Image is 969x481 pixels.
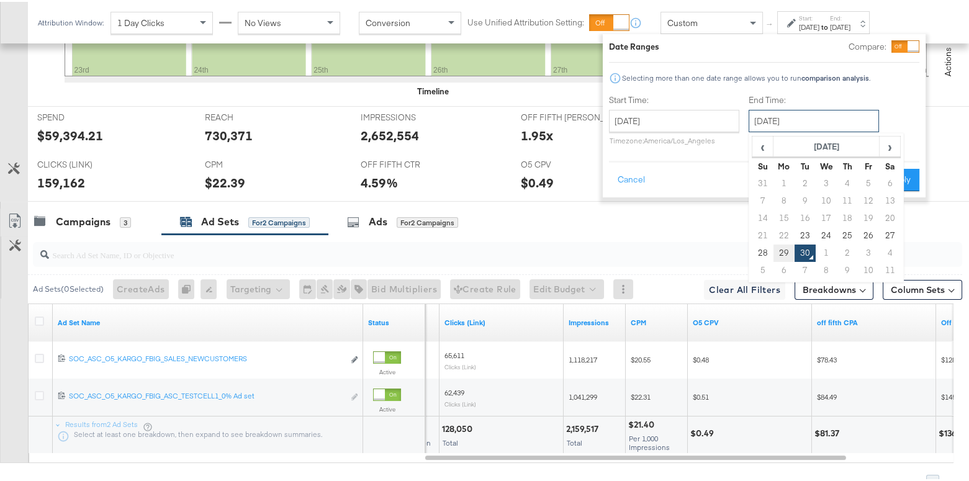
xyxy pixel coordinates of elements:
[569,353,597,362] span: 1,118,217
[837,225,858,243] td: 25
[879,225,900,243] td: 27
[819,20,830,30] strong: to
[752,225,773,243] td: 21
[879,156,900,173] th: Sa
[693,353,709,362] span: $0.48
[752,156,773,173] th: Su
[566,421,602,433] div: 2,159,517
[816,191,837,208] td: 10
[693,390,709,400] span: $0.51
[799,12,819,20] label: Start:
[201,213,239,227] div: Ad Sets
[609,39,659,51] div: Date Ranges
[120,215,131,227] div: 3
[37,17,104,25] div: Attribution Window:
[569,390,597,400] span: 1,041,299
[773,243,795,260] td: 29
[569,316,621,326] a: The number of times your ad was served. On mobile apps an ad is counted as served the first time ...
[837,173,858,191] td: 4
[795,243,816,260] td: 30
[814,426,843,438] div: $81.37
[837,208,858,225] td: 18
[369,213,387,227] div: Ads
[69,389,344,399] div: SOC_ASC_O5_KARGO_FBIG_ASC_TESTCELL1_0% Ad set
[941,353,965,362] span: $128.18
[628,417,658,429] div: $21.40
[879,243,900,260] td: 4
[879,208,900,225] td: 20
[205,125,253,143] div: 730,371
[521,110,614,122] span: OFF FIFTH [PERSON_NAME]
[883,278,962,298] button: Column Sets
[752,208,773,225] td: 14
[801,71,869,81] strong: comparison analysis
[773,135,880,156] th: [DATE]
[795,191,816,208] td: 9
[361,172,398,190] div: 4.59%
[667,16,698,27] span: Custom
[444,349,464,358] span: 65,611
[858,173,879,191] td: 5
[795,173,816,191] td: 2
[37,125,103,143] div: $59,394.21
[629,432,670,450] span: Per 1,000 Impressions
[816,173,837,191] td: 3
[773,191,795,208] td: 8
[49,236,879,260] input: Search Ad Set Name, ID or Objective
[58,316,358,326] a: Your Ad Set name.
[816,225,837,243] td: 24
[609,134,739,143] p: Timezone: America/Los_Angeles
[816,156,837,173] th: We
[631,353,651,362] span: $20.55
[69,389,344,402] a: SOC_ASC_O5_KARGO_FBIG_ASC_TESTCELL1_0% Ad set
[941,390,965,400] span: $145.30
[621,72,871,81] div: Selecting more than one date range allows you to run .
[245,16,281,27] span: No Views
[799,20,819,30] div: [DATE]
[178,277,201,297] div: 0
[693,316,807,326] a: Proper Formula CPV
[69,352,344,365] a: SOC_ASC_O5_KARGO_FBIG_SALES_NEWCUSTOMERS
[609,167,654,189] button: Cancel
[361,157,454,169] span: OFF FIFTH CTR
[795,225,816,243] td: 23
[373,403,401,411] label: Active
[56,213,110,227] div: Campaigns
[752,260,773,277] td: 5
[631,316,683,326] a: The average cost you've paid to have 1,000 impressions of your ad.
[773,208,795,225] td: 15
[879,260,900,277] td: 11
[69,352,344,362] div: SOC_ASC_O5_KARGO_FBIG_SALES_NEWCUSTOMERS
[397,215,458,227] div: for 2 Campaigns
[749,92,884,104] label: End Time:
[444,398,476,406] sub: Clicks (Link)
[942,45,953,74] text: Actions
[830,12,850,20] label: End:
[817,353,837,362] span: $78.43
[773,156,795,173] th: Mo
[795,260,816,277] td: 7
[795,208,816,225] td: 16
[837,191,858,208] td: 11
[752,173,773,191] td: 31
[773,260,795,277] td: 6
[858,191,879,208] td: 12
[709,281,780,296] span: Clear All Filters
[764,21,776,25] span: ↑
[205,157,298,169] span: CPM
[752,243,773,260] td: 28
[417,84,449,96] div: Timeline
[704,278,785,298] button: Clear All Filters
[795,156,816,173] th: Tu
[521,157,614,169] span: O5 CPV
[248,215,310,227] div: for 2 Campaigns
[858,156,879,173] th: Fr
[521,125,553,143] div: 1.95x
[37,157,130,169] span: CLICKS (LINK)
[858,208,879,225] td: 19
[368,316,420,326] a: Shows the current state of your Ad Set.
[849,39,886,51] label: Compare:
[753,135,772,154] span: ‹
[816,243,837,260] td: 1
[521,172,554,190] div: $0.49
